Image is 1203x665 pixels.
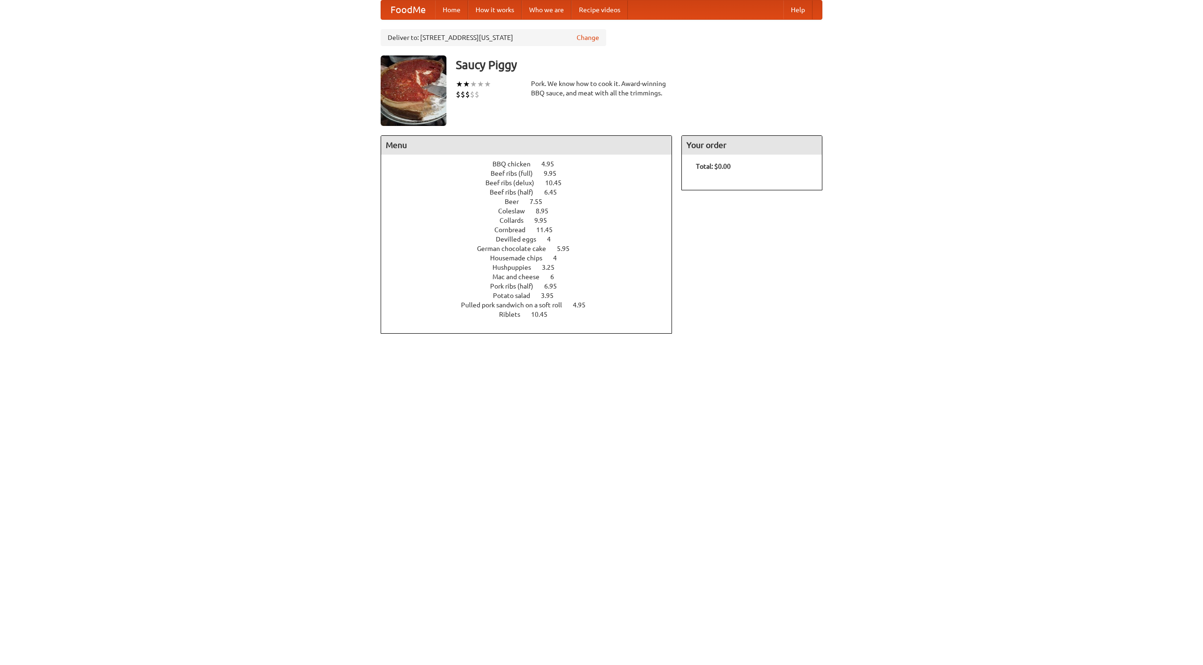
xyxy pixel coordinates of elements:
span: Cornbread [494,226,535,234]
span: 4.95 [573,301,595,309]
span: 10.45 [545,179,571,187]
span: Devilled eggs [496,235,546,243]
li: ★ [477,79,484,89]
a: Who we are [522,0,571,19]
img: angular.jpg [381,55,446,126]
span: Beef ribs (half) [490,188,543,196]
a: Riblets 10.45 [499,311,565,318]
span: 8.95 [536,207,558,215]
a: Beef ribs (full) 9.95 [491,170,574,177]
h4: Menu [381,136,672,155]
span: 6.45 [544,188,566,196]
a: Beer 7.55 [505,198,560,205]
span: Potato salad [493,292,539,299]
span: 4.95 [541,160,563,168]
span: Housemade chips [490,254,552,262]
span: BBQ chicken [492,160,540,168]
span: 4 [547,235,560,243]
a: BBQ chicken 4.95 [492,160,571,168]
span: Mac and cheese [492,273,549,281]
li: ★ [470,79,477,89]
a: Housemade chips 4 [490,254,574,262]
a: Pulled pork sandwich on a soft roll 4.95 [461,301,603,309]
span: 7.55 [530,198,552,205]
span: Pulled pork sandwich on a soft roll [461,301,571,309]
a: Help [783,0,812,19]
a: Devilled eggs 4 [496,235,568,243]
span: Beef ribs (delux) [485,179,544,187]
a: Beef ribs (half) 6.45 [490,188,574,196]
a: Recipe videos [571,0,628,19]
a: Potato salad 3.95 [493,292,571,299]
li: $ [475,89,479,100]
h3: Saucy Piggy [456,55,822,74]
span: 9.95 [534,217,556,224]
a: Coleslaw 8.95 [498,207,566,215]
span: 6.95 [544,282,566,290]
div: Pork. We know how to cook it. Award-winning BBQ sauce, and meat with all the trimmings. [531,79,672,98]
span: Pork ribs (half) [490,282,543,290]
span: German chocolate cake [477,245,555,252]
a: Beef ribs (delux) 10.45 [485,179,579,187]
span: 3.95 [541,292,563,299]
a: Hushpuppies 3.25 [492,264,572,271]
a: Mac and cheese 6 [492,273,571,281]
span: Coleslaw [498,207,534,215]
li: $ [461,89,465,100]
a: German chocolate cake 5.95 [477,245,587,252]
h4: Your order [682,136,822,155]
span: 4 [553,254,566,262]
span: 10.45 [531,311,557,318]
a: Cornbread 11.45 [494,226,570,234]
span: Beef ribs (full) [491,170,542,177]
span: 5.95 [557,245,579,252]
a: How it works [468,0,522,19]
a: Collards 9.95 [500,217,564,224]
a: FoodMe [381,0,435,19]
li: $ [465,89,470,100]
span: Riblets [499,311,530,318]
li: $ [456,89,461,100]
span: 11.45 [536,226,562,234]
span: 9.95 [544,170,566,177]
li: $ [470,89,475,100]
span: Collards [500,217,533,224]
b: Total: $0.00 [696,163,731,170]
li: ★ [456,79,463,89]
span: Beer [505,198,528,205]
span: 3.25 [542,264,564,271]
span: Hushpuppies [492,264,540,271]
a: Change [577,33,599,42]
a: Home [435,0,468,19]
div: Deliver to: [STREET_ADDRESS][US_STATE] [381,29,606,46]
li: ★ [484,79,491,89]
span: 6 [550,273,563,281]
a: Pork ribs (half) 6.95 [490,282,574,290]
li: ★ [463,79,470,89]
